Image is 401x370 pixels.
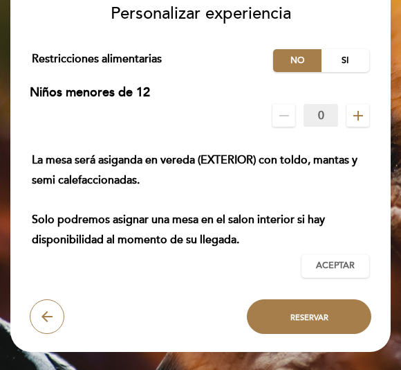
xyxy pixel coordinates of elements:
label: Si [321,49,369,72]
span: Personalizar experiencia [111,3,291,24]
div: La mesa será asiganda en vereda (EXTERIOR) con toldo, mantas y semi calefaccionadas. Solo podremo... [30,148,371,252]
label: No [273,49,321,72]
i: remove [276,107,292,124]
button: Reservar [247,299,371,334]
div: Restricciones alimentarias [30,47,164,71]
i: arrow_back [39,308,55,325]
button: arrow_back [30,299,64,334]
div: Niños menores de 12 [30,84,371,102]
button: Aceptar [301,254,369,278]
span: Aceptar [316,260,355,272]
i: add [350,107,366,124]
span: Reservar [290,312,328,321]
